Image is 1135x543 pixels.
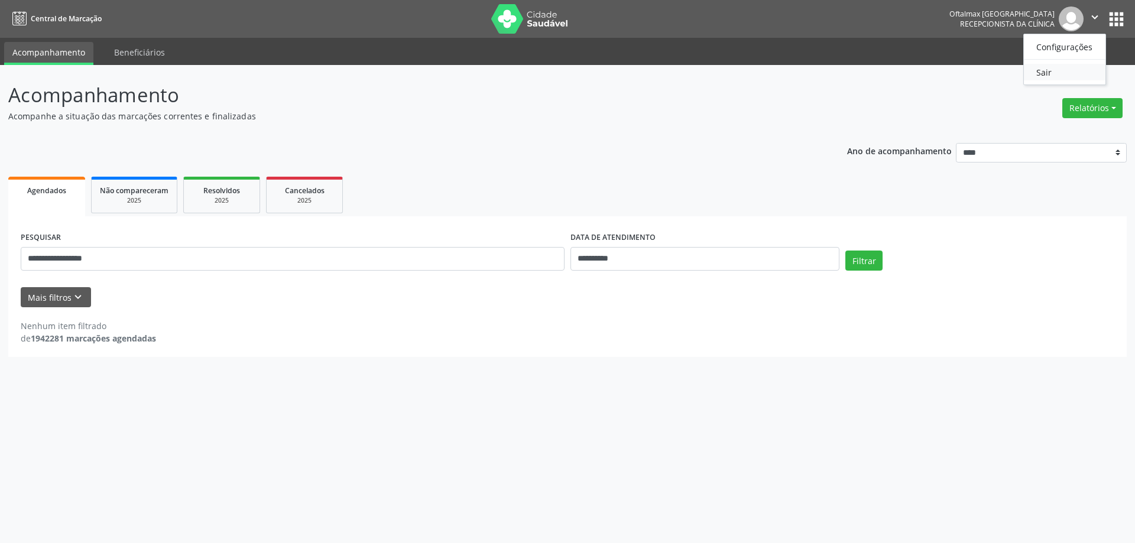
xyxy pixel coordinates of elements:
[100,186,168,196] span: Não compareceram
[27,186,66,196] span: Agendados
[1059,6,1084,31] img: img
[847,143,952,158] p: Ano de acompanhamento
[1023,34,1106,85] ul: 
[1106,9,1127,30] button: apps
[8,9,102,28] a: Central de Marcação
[960,19,1055,29] span: Recepcionista da clínica
[31,333,156,344] strong: 1942281 marcações agendadas
[1024,38,1105,55] a: Configurações
[21,229,61,247] label: PESQUISAR
[1084,6,1106,31] button: 
[1062,98,1123,118] button: Relatórios
[106,42,173,63] a: Beneficiários
[21,320,156,332] div: Nenhum item filtrado
[285,186,325,196] span: Cancelados
[8,80,791,110] p: Acompanhamento
[203,186,240,196] span: Resolvidos
[21,287,91,308] button: Mais filtroskeyboard_arrow_down
[1088,11,1101,24] i: 
[949,9,1055,19] div: Oftalmax [GEOGRAPHIC_DATA]
[845,251,883,271] button: Filtrar
[4,42,93,65] a: Acompanhamento
[8,110,791,122] p: Acompanhe a situação das marcações correntes e finalizadas
[1024,64,1105,80] a: Sair
[100,196,168,205] div: 2025
[275,196,334,205] div: 2025
[21,332,156,344] div: de
[192,196,251,205] div: 2025
[31,14,102,24] span: Central de Marcação
[570,229,656,247] label: DATA DE ATENDIMENTO
[72,291,85,304] i: keyboard_arrow_down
